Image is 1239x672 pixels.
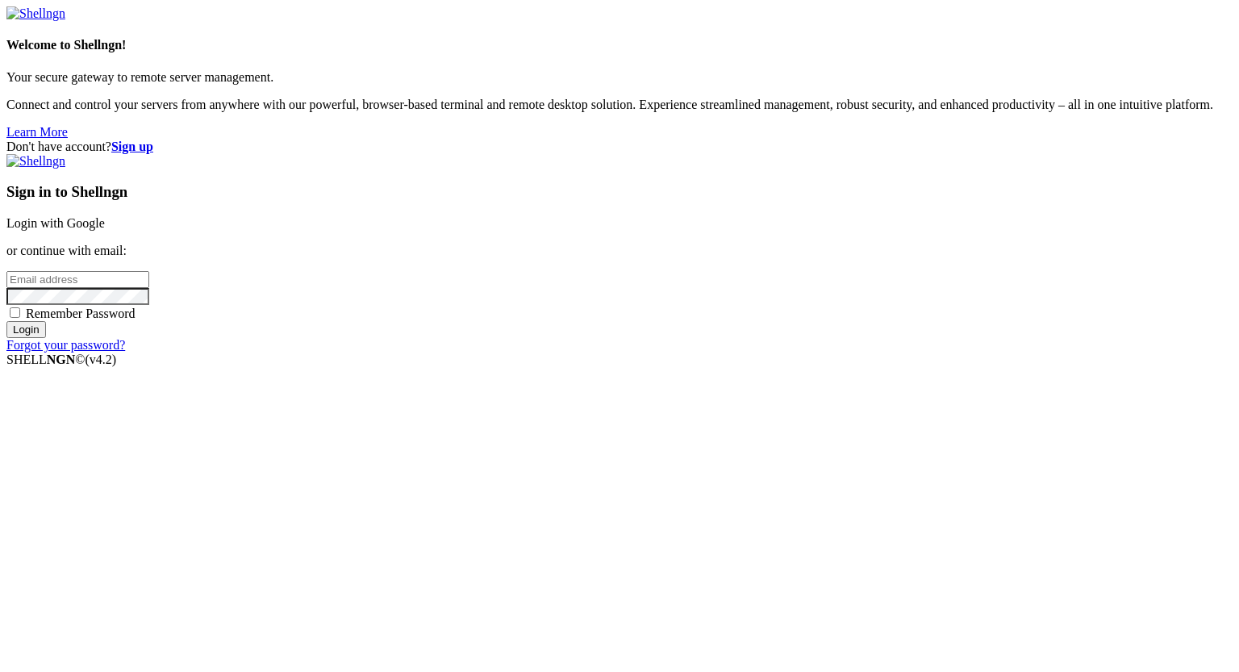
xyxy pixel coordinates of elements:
span: Remember Password [26,307,136,320]
a: Sign up [111,140,153,153]
input: Login [6,321,46,338]
b: NGN [47,353,76,366]
img: Shellngn [6,154,65,169]
img: Shellngn [6,6,65,21]
h3: Sign in to Shellngn [6,183,1233,201]
span: SHELL © [6,353,116,366]
a: Login with Google [6,216,105,230]
a: Learn More [6,125,68,139]
a: Forgot your password? [6,338,125,352]
span: 4.2.0 [86,353,117,366]
input: Email address [6,271,149,288]
input: Remember Password [10,307,20,318]
p: Your secure gateway to remote server management. [6,70,1233,85]
h4: Welcome to Shellngn! [6,38,1233,52]
div: Don't have account? [6,140,1233,154]
p: Connect and control your servers from anywhere with our powerful, browser-based terminal and remo... [6,98,1233,112]
p: or continue with email: [6,244,1233,258]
